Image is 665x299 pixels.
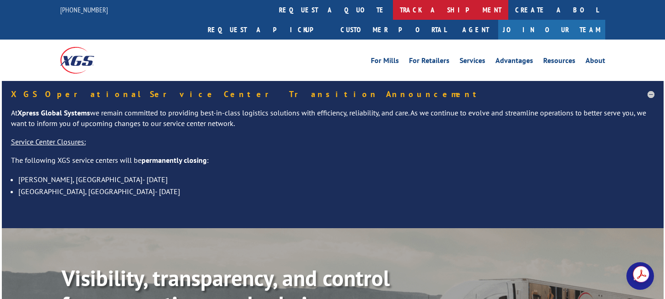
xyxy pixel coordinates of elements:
[11,155,654,173] p: The following XGS service centers will be :
[142,155,207,165] strong: permanently closing
[201,20,334,40] a: Request a pickup
[18,173,654,185] li: [PERSON_NAME], [GEOGRAPHIC_DATA]- [DATE]
[585,57,605,67] a: About
[60,5,108,14] a: [PHONE_NUMBER]
[11,137,86,146] u: Service Center Closures:
[453,20,498,40] a: Agent
[18,185,654,197] li: [GEOGRAPHIC_DATA], [GEOGRAPHIC_DATA]- [DATE]
[543,57,575,67] a: Resources
[11,108,654,137] p: At we remain committed to providing best-in-class logistics solutions with efficiency, reliabilit...
[409,57,449,67] a: For Retailers
[17,108,90,117] strong: Xpress Global Systems
[11,90,654,98] h5: XGS Operational Service Center Transition Announcement
[498,20,605,40] a: Join Our Team
[334,20,453,40] a: Customer Portal
[495,57,533,67] a: Advantages
[460,57,485,67] a: Services
[626,262,654,290] a: Open chat
[371,57,399,67] a: For Mills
